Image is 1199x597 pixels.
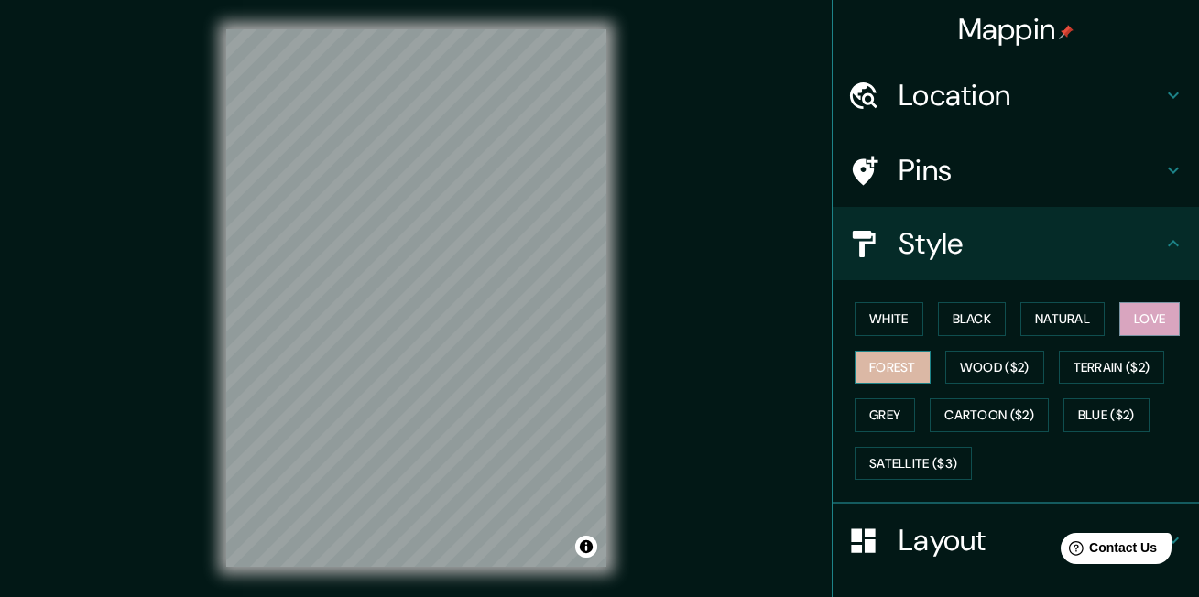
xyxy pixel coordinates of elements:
h4: Style [899,225,1162,262]
button: White [855,302,923,336]
button: Grey [855,398,915,432]
button: Terrain ($2) [1059,351,1165,385]
button: Forest [855,351,931,385]
button: Toggle attribution [575,536,597,558]
div: Location [833,59,1199,132]
button: Cartoon ($2) [930,398,1049,432]
h4: Location [899,77,1162,114]
button: Black [938,302,1007,336]
div: Style [833,207,1199,280]
h4: Mappin [958,11,1074,48]
div: Layout [833,504,1199,577]
button: Natural [1020,302,1105,336]
h4: Pins [899,152,1162,189]
button: Love [1119,302,1180,336]
iframe: Help widget launcher [1036,526,1179,577]
button: Blue ($2) [1063,398,1150,432]
div: Pins [833,134,1199,207]
img: pin-icon.png [1059,25,1074,39]
canvas: Map [226,29,606,567]
button: Wood ($2) [945,351,1044,385]
button: Satellite ($3) [855,447,972,481]
h4: Layout [899,522,1162,559]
